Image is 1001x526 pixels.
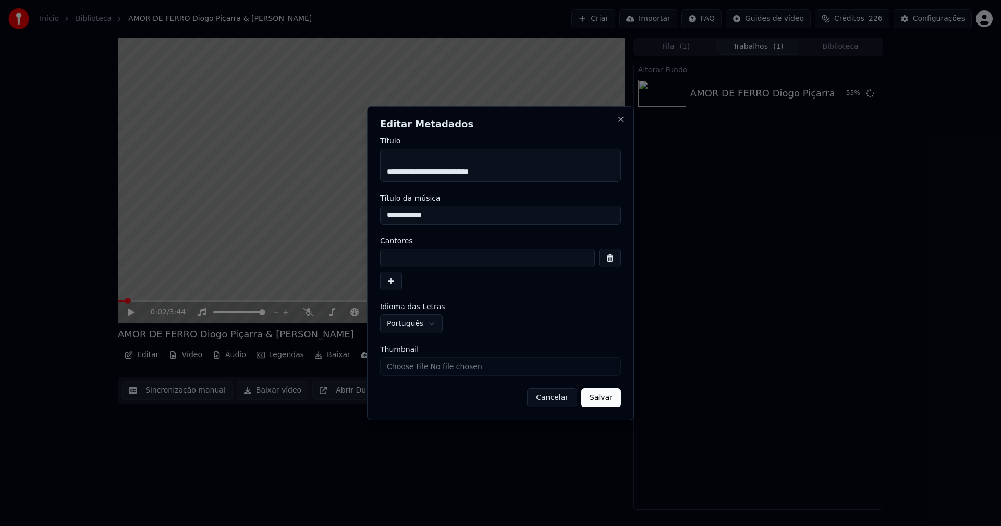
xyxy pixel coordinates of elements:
[380,237,621,244] label: Cantores
[380,119,621,129] h2: Editar Metadados
[380,194,621,202] label: Título da música
[527,388,577,407] button: Cancelar
[380,303,445,310] span: Idioma das Letras
[581,388,621,407] button: Salvar
[380,346,419,353] span: Thumbnail
[380,137,621,144] label: Título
